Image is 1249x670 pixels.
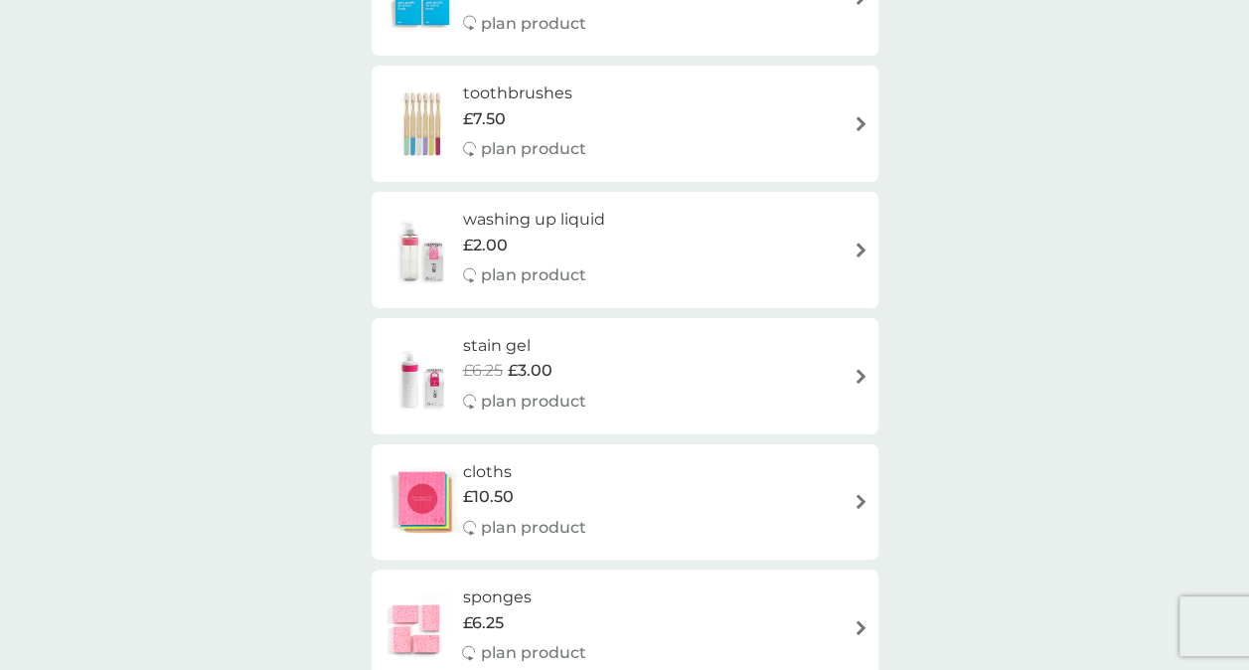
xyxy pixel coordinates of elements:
img: arrow right [854,620,868,635]
img: cloths [382,467,463,537]
img: arrow right [854,243,868,257]
h6: stain gel [463,333,586,359]
span: £10.50 [463,484,514,510]
img: toothbrushes [382,89,463,159]
span: £2.00 [463,233,508,258]
img: sponges [382,593,451,663]
p: plan product [481,515,586,541]
span: £6.25 [462,610,503,636]
img: stain gel [382,341,463,411]
img: arrow right [854,369,868,384]
p: plan product [481,136,586,162]
span: £7.50 [463,106,506,132]
p: plan product [480,640,585,666]
h6: cloths [463,459,586,485]
p: plan product [481,11,586,37]
h6: toothbrushes [463,81,586,106]
h6: sponges [462,585,585,610]
p: plan product [481,389,586,415]
img: arrow right [854,494,868,509]
span: £3.00 [508,358,552,384]
span: £6.25 [463,358,503,384]
img: arrow right [854,116,868,131]
p: plan product [481,262,586,288]
img: washing up liquid [382,215,463,284]
h6: washing up liquid [463,207,605,233]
